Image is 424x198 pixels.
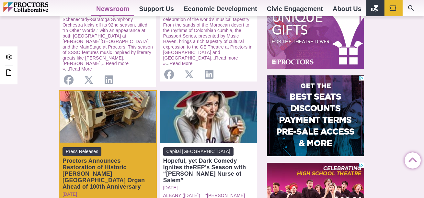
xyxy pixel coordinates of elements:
img: Proctors logo [3,2,76,12]
a: SCHENECTADY ([DATE]) – The Schenectady-Saratoga Symphony Orchestra kicks off its 92nd season, tit... [63,11,153,66]
a: Capital [GEOGRAPHIC_DATA] Hopeful, yet Dark Comedy Ignites theREP’s Season with “[PERSON_NAME] Nu... [163,147,254,183]
a: Press Releases Proctors Announces Restoration of Historic [PERSON_NAME][GEOGRAPHIC_DATA] Organ Ah... [63,147,153,190]
a: [DATE] [63,192,153,197]
span: Press Releases [63,147,101,156]
div: Hopeful, yet Dark Comedy Ignites theREP’s Season with “[PERSON_NAME] Nurse of Salem” [163,158,254,183]
a: Edit this Post/Page [3,67,14,79]
p: ... [163,11,254,66]
a: Read more » [163,55,238,66]
p: ... [63,11,153,72]
a: Back to Top [405,153,418,166]
a: Read More [170,61,193,66]
a: Read More [69,66,92,71]
a: [DATE] [163,185,254,191]
a: This season promises a yearlong celebration of the world’s musical tapestry From the sands of the... [163,11,253,60]
a: Admin Area [3,51,14,63]
a: Read more » [63,61,129,71]
span: Capital [GEOGRAPHIC_DATA] [163,147,234,156]
div: Proctors Announces Restoration of Historic [PERSON_NAME][GEOGRAPHIC_DATA] Organ Ahead of 100th An... [63,158,153,190]
iframe: Advertisement [267,75,364,156]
